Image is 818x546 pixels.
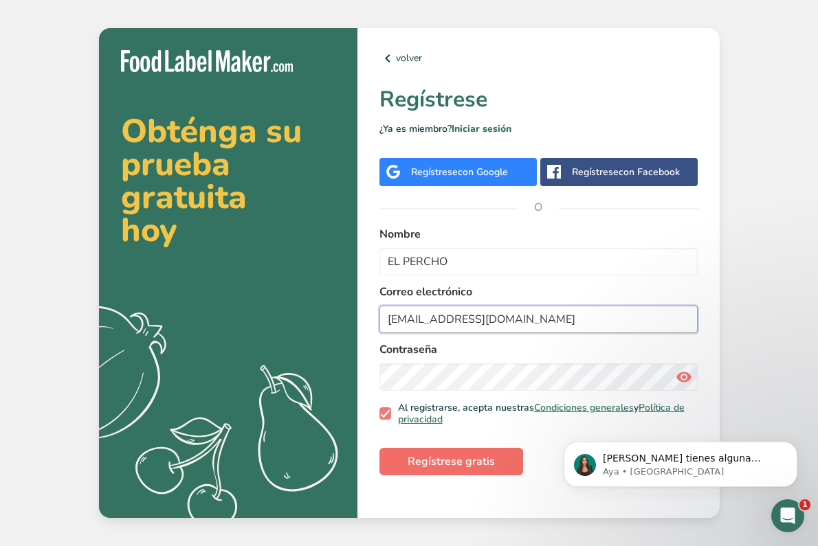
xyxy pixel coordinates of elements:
[771,499,804,532] iframe: Intercom live chat
[379,122,698,136] p: ¿Ya es miembro?
[379,341,698,358] label: Contraseña
[121,115,335,247] h2: Obténga su prueba gratuita hoy
[391,402,692,426] span: Al registrarse, acepta nuestras y
[534,401,634,414] a: Condiciones generales
[379,284,698,300] label: Correo electrónico
[379,50,698,67] a: volver
[121,50,293,73] img: Food Label Maker
[411,165,508,179] div: Regístrese
[379,448,523,475] button: Regístrese gratis
[379,83,698,116] h1: Regístrese
[619,166,680,179] span: con Facebook
[458,166,508,179] span: con Google
[408,453,495,470] span: Regístrese gratis
[452,122,511,135] a: Iniciar sesión
[799,499,810,510] span: 1
[518,187,559,228] span: O
[379,226,698,242] label: Nombre
[572,165,680,179] div: Regístrese
[543,413,818,509] iframe: Intercom notifications mensaje
[379,248,698,275] input: John Doe
[398,401,685,426] a: Política de privacidad
[379,306,698,333] input: email@example.com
